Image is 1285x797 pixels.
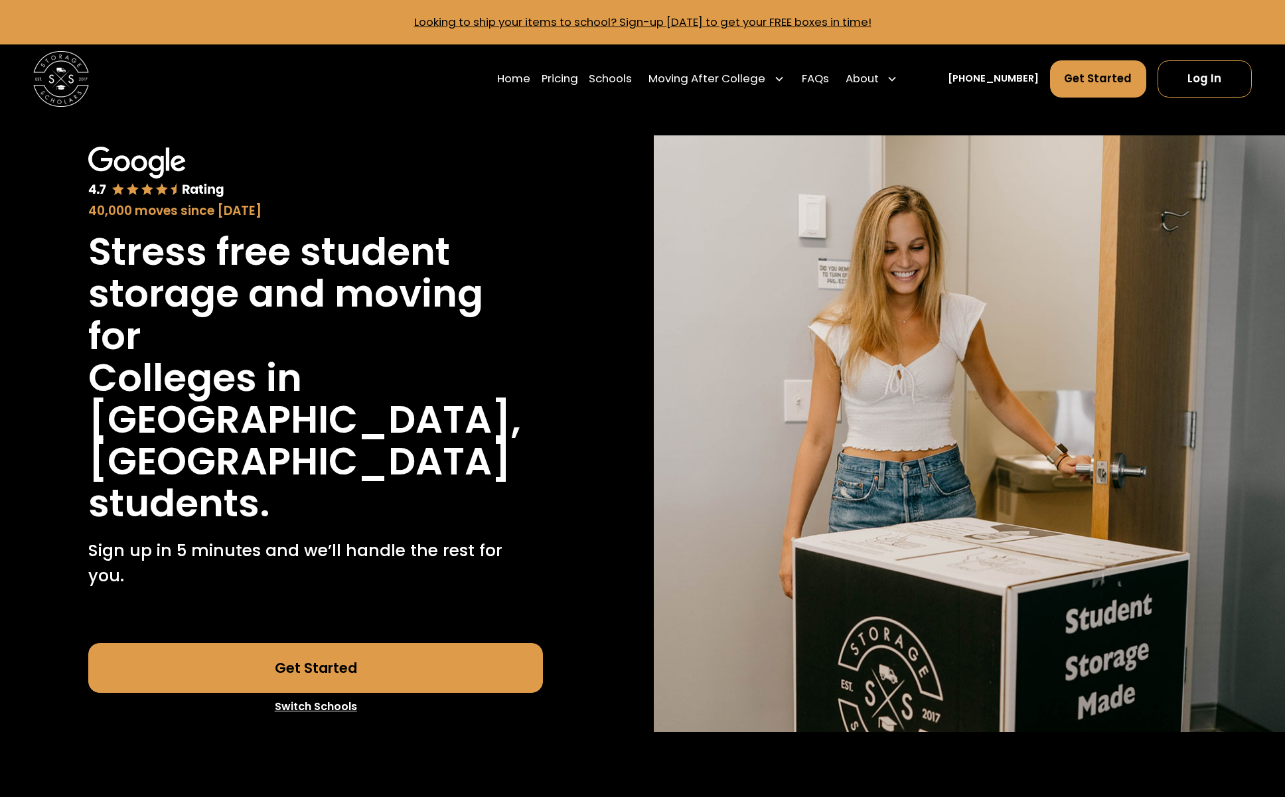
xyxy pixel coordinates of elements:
[846,70,879,87] div: About
[948,72,1039,86] a: [PHONE_NUMBER]
[88,357,543,482] h1: Colleges in [GEOGRAPHIC_DATA], [GEOGRAPHIC_DATA]
[88,643,543,693] a: Get Started
[88,482,270,524] h1: students.
[589,60,632,98] a: Schools
[654,135,1285,731] img: Storage Scholars will have everything waiting for you in your room when you arrive to campus.
[88,202,543,220] div: 40,000 moves since [DATE]
[1158,60,1252,98] a: Log In
[88,147,224,198] img: Google 4.7 star rating
[802,60,829,98] a: FAQs
[414,14,871,30] a: Looking to ship your items to school? Sign-up [DATE] to get your FREE boxes in time!
[88,231,543,356] h1: Stress free student storage and moving for
[648,70,765,87] div: Moving After College
[542,60,578,98] a: Pricing
[497,60,530,98] a: Home
[1050,60,1147,98] a: Get Started
[88,693,543,721] a: Switch Schools
[33,51,88,106] img: Storage Scholars main logo
[88,538,543,588] p: Sign up in 5 minutes and we’ll handle the rest for you.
